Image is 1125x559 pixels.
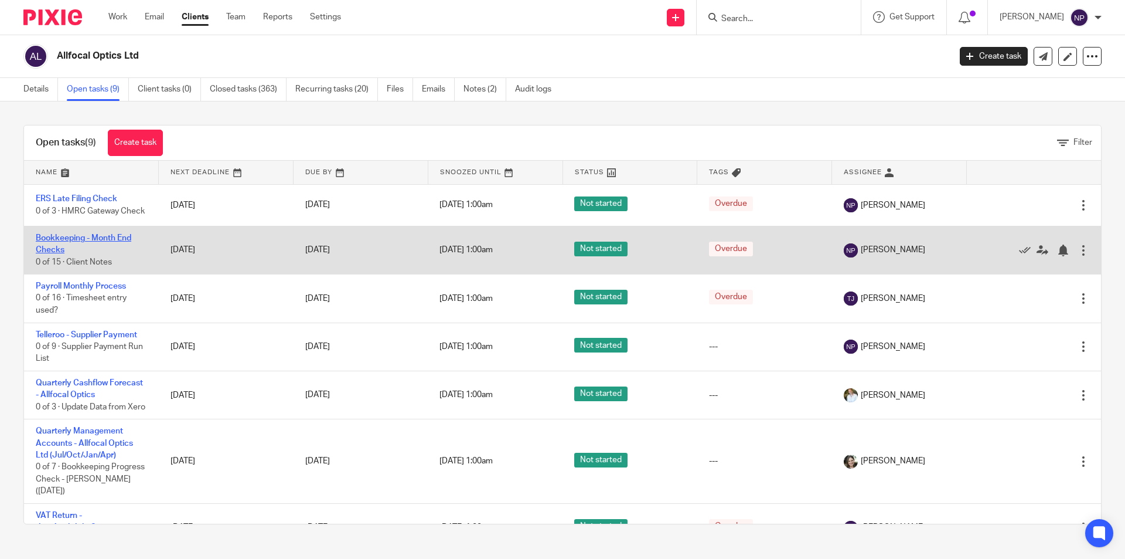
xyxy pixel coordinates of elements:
[1000,11,1064,23] p: [PERSON_NAME]
[36,195,117,203] a: ERS Late Filing Check
[108,11,127,23] a: Work
[844,521,858,535] img: svg%3E
[709,169,729,175] span: Tags
[574,338,628,353] span: Not started
[439,343,493,351] span: [DATE] 1:00am
[159,323,294,371] td: [DATE]
[861,199,925,211] span: [PERSON_NAME]
[861,455,925,467] span: [PERSON_NAME]
[145,11,164,23] a: Email
[439,294,493,303] span: [DATE] 1:00am
[67,78,129,101] a: Open tasks (9)
[23,9,82,25] img: Pixie
[36,282,126,290] a: Payroll Monthly Process
[159,371,294,419] td: [DATE]
[138,78,201,101] a: Client tasks (0)
[844,292,858,306] img: svg%3E
[36,343,143,363] span: 0 of 9 · Supplier Payment Run List
[844,243,858,258] img: svg%3E
[574,519,628,534] span: Not started
[36,331,137,339] a: Telleroo - Supplier Payment
[422,78,455,101] a: Emails
[36,403,145,411] span: 0 of 3 · Update Data from Xero
[709,242,753,256] span: Overdue
[1070,8,1089,27] img: svg%3E
[310,11,341,23] a: Settings
[159,503,294,551] td: [DATE]
[23,78,58,101] a: Details
[159,226,294,274] td: [DATE]
[210,78,287,101] a: Closed tasks (363)
[36,137,96,149] h1: Open tasks
[182,11,209,23] a: Clients
[439,524,493,532] span: [DATE] 1:00am
[36,379,143,399] a: Quarterly Cashflow Forecast - Allfocal Optics
[861,389,925,401] span: [PERSON_NAME]
[440,169,502,175] span: Snoozed Until
[85,138,96,147] span: (9)
[295,78,378,101] a: Recurring tasks (20)
[36,427,133,459] a: Quarterly Management Accounts - Allfocal Optics Ltd (Jul/Oct/Jan/Apr)
[36,207,145,215] span: 0 of 3 · HMRC Gateway Check
[844,455,858,469] img: barbara-raine-.jpg
[36,463,145,495] span: 0 of 7 · Bookkeeping Progress Check - [PERSON_NAME] ([DATE])
[57,50,765,62] h2: Allfocal Optics Ltd
[709,341,820,353] div: ---
[889,13,935,21] span: Get Support
[36,294,127,315] span: 0 of 16 · Timesheet entry used?
[439,458,493,466] span: [DATE] 1:00am
[844,388,858,402] img: sarah-royle.jpg
[226,11,246,23] a: Team
[159,419,294,504] td: [DATE]
[305,246,330,254] span: [DATE]
[305,343,330,351] span: [DATE]
[709,290,753,304] span: Overdue
[1073,138,1092,147] span: Filter
[861,293,925,304] span: [PERSON_NAME]
[960,47,1028,66] a: Create task
[305,523,330,531] span: [DATE]
[36,258,112,266] span: 0 of 15 · Client Notes
[515,78,560,101] a: Audit logs
[439,201,493,209] span: [DATE] 1:00am
[575,169,604,175] span: Status
[574,387,628,401] span: Not started
[574,290,628,304] span: Not started
[36,234,131,254] a: Bookkeeping - Month End Checks
[108,130,163,156] a: Create task
[36,511,104,531] a: VAT Return - Jan/April/July/Oct
[861,521,925,533] span: [PERSON_NAME]
[574,453,628,467] span: Not started
[305,201,330,209] span: [DATE]
[720,14,826,25] input: Search
[574,197,628,211] span: Not started
[159,275,294,323] td: [DATE]
[844,340,858,354] img: svg%3E
[305,294,330,303] span: [DATE]
[263,11,292,23] a: Reports
[439,391,493,399] span: [DATE] 1:00am
[709,389,820,401] div: ---
[305,458,330,466] span: [DATE]
[23,44,48,69] img: svg%3E
[844,198,858,212] img: svg%3E
[709,197,753,211] span: Overdue
[709,519,753,534] span: Overdue
[305,391,330,399] span: [DATE]
[439,246,493,255] span: [DATE] 1:00am
[1019,244,1037,256] a: Mark as done
[159,184,294,226] td: [DATE]
[387,78,413,101] a: Files
[861,341,925,353] span: [PERSON_NAME]
[861,244,925,256] span: [PERSON_NAME]
[709,455,820,467] div: ---
[463,78,506,101] a: Notes (2)
[574,242,628,256] span: Not started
